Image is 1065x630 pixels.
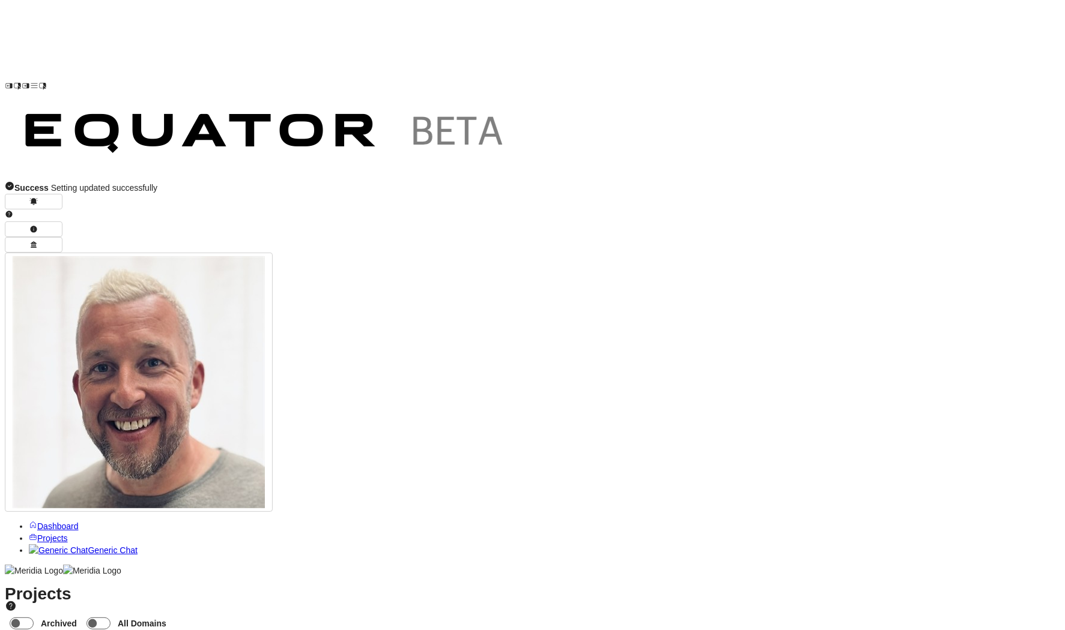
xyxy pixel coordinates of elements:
[88,545,137,555] span: Generic Chat
[29,544,88,556] img: Generic Chat
[37,533,68,543] span: Projects
[29,545,138,555] a: Generic ChatGeneric Chat
[37,521,79,531] span: Dashboard
[47,5,569,90] img: Customer Logo
[29,521,79,531] a: Dashboard
[5,93,527,178] img: Customer Logo
[14,183,49,193] strong: Success
[29,533,68,543] a: Projects
[5,565,63,577] img: Meridia Logo
[63,565,121,577] img: Meridia Logo
[14,183,157,193] span: Setting updated successfully
[13,256,265,508] img: Profile Icon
